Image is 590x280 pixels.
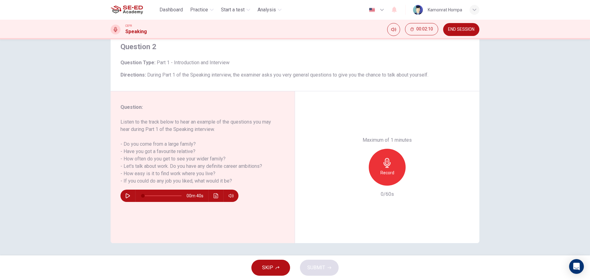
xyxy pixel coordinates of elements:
img: en [368,8,376,12]
button: END SESSION [443,23,479,36]
button: Dashboard [157,4,185,15]
div: Hide [405,23,438,36]
button: Click to see the audio transcription [211,190,221,202]
img: Profile picture [413,5,423,15]
span: SKIP [262,263,273,272]
span: CEFR [125,24,132,28]
span: 00m 40s [187,190,208,202]
h6: Record [380,169,394,176]
h4: Question 2 [120,42,470,52]
button: Practice [188,4,216,15]
span: Part 1 - Introduction and Interview [155,60,230,65]
button: Record [369,149,406,186]
span: END SESSION [448,27,474,32]
span: Start a test [221,6,245,14]
div: Kamonrat Hompa [428,6,462,14]
img: SE-ED Academy logo [111,4,143,16]
h6: 0/60s [381,191,394,198]
span: Dashboard [159,6,183,14]
a: SE-ED Academy logo [111,4,157,16]
div: Mute [387,23,400,36]
span: During Part 1 of the Speaking interview, the examiner asks you very general questions to give you... [147,72,428,78]
h1: Speaking [125,28,147,35]
span: Analysis [258,6,276,14]
div: Open Intercom Messenger [569,259,584,274]
h6: Directions : [120,71,470,79]
button: SKIP [251,260,290,276]
button: 00:02:10 [405,23,438,35]
button: Analysis [255,4,284,15]
h6: Listen to the track below to hear an example of the questions you may hear during Part 1 of the S... [120,118,277,185]
h6: Question Type : [120,59,470,66]
h6: Maximum of 1 minutes [363,136,412,144]
h6: Question : [120,104,277,111]
span: Practice [190,6,208,14]
button: Start a test [218,4,253,15]
span: 00:02:10 [416,27,433,32]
